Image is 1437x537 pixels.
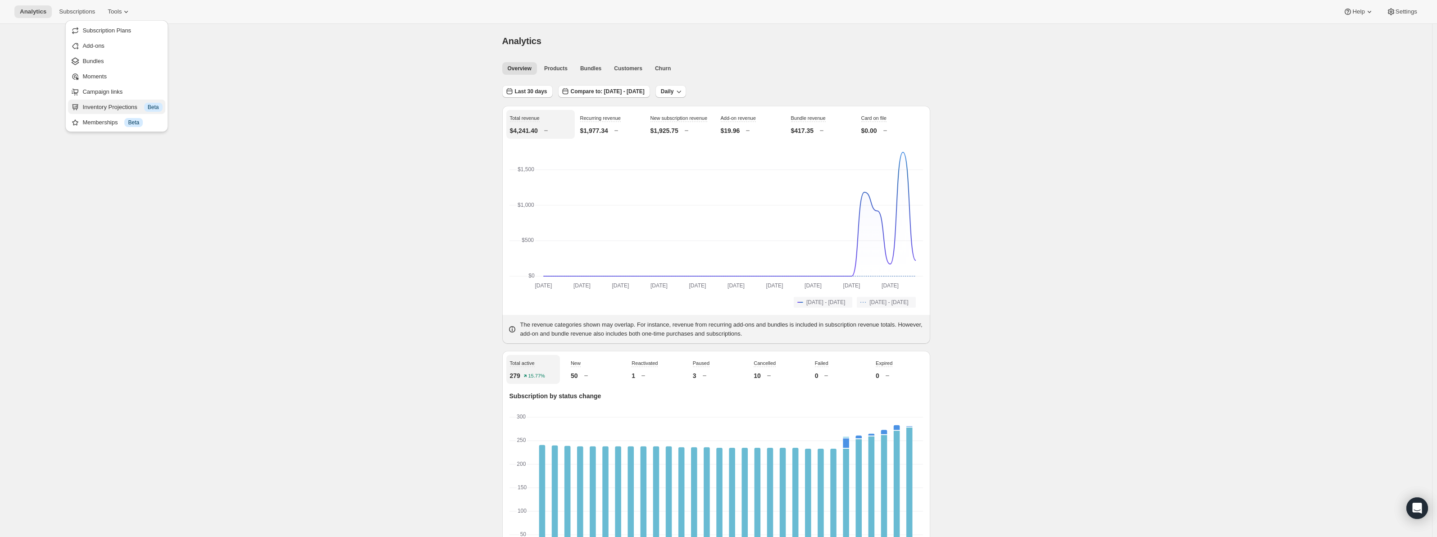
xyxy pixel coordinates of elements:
span: Help [1352,8,1364,15]
p: 0 [876,371,879,380]
text: [DATE] [535,282,552,289]
span: Compare to: [DATE] - [DATE] [571,88,645,95]
button: Bundles [68,54,165,68]
span: Cancelled [754,360,776,366]
rect: New-1 10 [893,425,900,431]
div: Inventory Projections [82,103,162,112]
button: [DATE] - [DATE] [857,297,915,308]
rect: Expired-6 0 [741,417,748,418]
span: Card on file [861,115,887,121]
span: Settings [1396,8,1417,15]
span: [DATE] - [DATE] [806,299,845,306]
text: [DATE] [805,282,822,289]
span: Add-on revenue [721,115,756,121]
rect: Expired-6 0 [551,417,558,418]
span: Bundles [82,58,104,64]
text: 150 [518,484,527,491]
text: 100 [517,508,526,514]
rect: Expired-6 0 [704,417,710,418]
p: 3 [693,371,696,380]
rect: New-1 4 [868,434,874,437]
span: Total revenue [510,115,540,121]
text: [DATE] [882,282,899,289]
span: Beta [128,119,139,126]
button: Subscription Plans [68,23,165,37]
span: Bundles [580,65,601,72]
button: Last 30 days [502,85,553,98]
button: Inventory Projections [68,100,165,114]
span: Reactivated [632,360,658,366]
span: Campaign links [82,88,123,95]
p: 10 [754,371,761,380]
rect: Expired-6 0 [665,417,672,418]
span: Analytics [502,36,541,46]
span: Daily [661,88,674,95]
rect: Expired-6 0 [843,417,849,418]
p: $0.00 [861,126,877,135]
text: [DATE] [650,282,668,289]
text: [DATE] [766,282,783,289]
button: Memberships [68,115,165,129]
p: 50 [571,371,578,380]
text: 250 [517,437,526,443]
rect: Expired-6 0 [805,417,811,418]
button: Add-ons [68,38,165,53]
span: Churn [655,65,671,72]
span: Recurring revenue [580,115,621,121]
span: Beta [148,104,159,111]
rect: Expired-6 0 [653,417,659,418]
div: Memberships [82,118,162,127]
rect: Expired-6 0 [602,417,609,418]
span: Bundle revenue [791,115,826,121]
rect: Expired-6 0 [767,417,773,418]
button: Campaign links [68,84,165,99]
p: 0 [815,371,819,380]
rect: Expired-6 0 [628,417,634,418]
rect: Expired-6 0 [830,417,837,418]
span: Paused [693,360,709,366]
span: Overview [508,65,532,72]
rect: Expired-6 0 [678,417,684,418]
p: The revenue categories shown may overlap. For instance, revenue from recurring add-ons and bundle... [520,320,925,338]
rect: Expired-6 0 [893,417,900,418]
text: [DATE] [728,282,745,289]
text: 300 [517,414,526,420]
rect: Expired-6 0 [577,417,583,418]
span: Subscriptions [59,8,95,15]
span: Expired [876,360,892,366]
rect: Expired-6 0 [615,417,621,418]
text: $500 [522,237,534,243]
span: Add-ons [82,42,104,49]
span: Moments [82,73,106,80]
span: Tools [108,8,122,15]
rect: New-1 9 [881,430,887,435]
rect: New-1 6 [855,436,862,439]
rect: Expired-6 0 [564,417,570,418]
rect: Expired-6 0 [754,417,760,418]
text: [DATE] [573,282,591,289]
rect: Reactivated-2 1 [843,437,849,438]
text: $0 [528,273,535,279]
button: Moments [68,69,165,83]
span: New [571,360,581,366]
text: [DATE] [689,282,706,289]
span: New subscription revenue [650,115,708,121]
button: Help [1338,5,1379,18]
rect: New-1 1 [906,426,912,428]
text: [DATE] [612,282,629,289]
span: Failed [815,360,828,366]
p: Subscription by status change [509,391,923,400]
rect: Expired-6 0 [590,417,596,418]
button: Analytics [14,5,52,18]
span: Customers [614,65,642,72]
div: Open Intercom Messenger [1406,497,1428,519]
span: Total active [510,360,535,366]
span: Last 30 days [515,88,547,95]
button: [DATE] - [DATE] [794,297,852,308]
span: Analytics [20,8,46,15]
button: Settings [1381,5,1423,18]
button: Compare to: [DATE] - [DATE] [558,85,650,98]
rect: Expired-6 0 [818,417,824,418]
rect: Expired-6 0 [855,417,862,418]
button: Subscriptions [54,5,100,18]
